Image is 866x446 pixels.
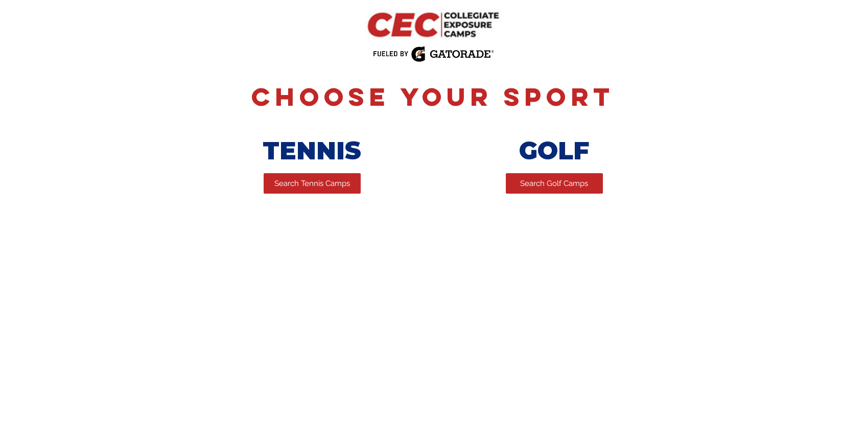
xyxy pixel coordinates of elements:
img: Fueled by Gatorade.png [372,46,494,62]
span: TENNIS [263,136,361,166]
img: CEC Logo Primary.png [355,4,511,45]
span: Search Golf Camps [520,178,588,189]
span: GOLF [519,136,589,166]
a: Search Tennis Camps [264,173,361,194]
span: Search Tennis Camps [274,178,350,189]
span: Choose Your Sport [251,81,615,112]
a: Search Golf Camps [506,173,603,194]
